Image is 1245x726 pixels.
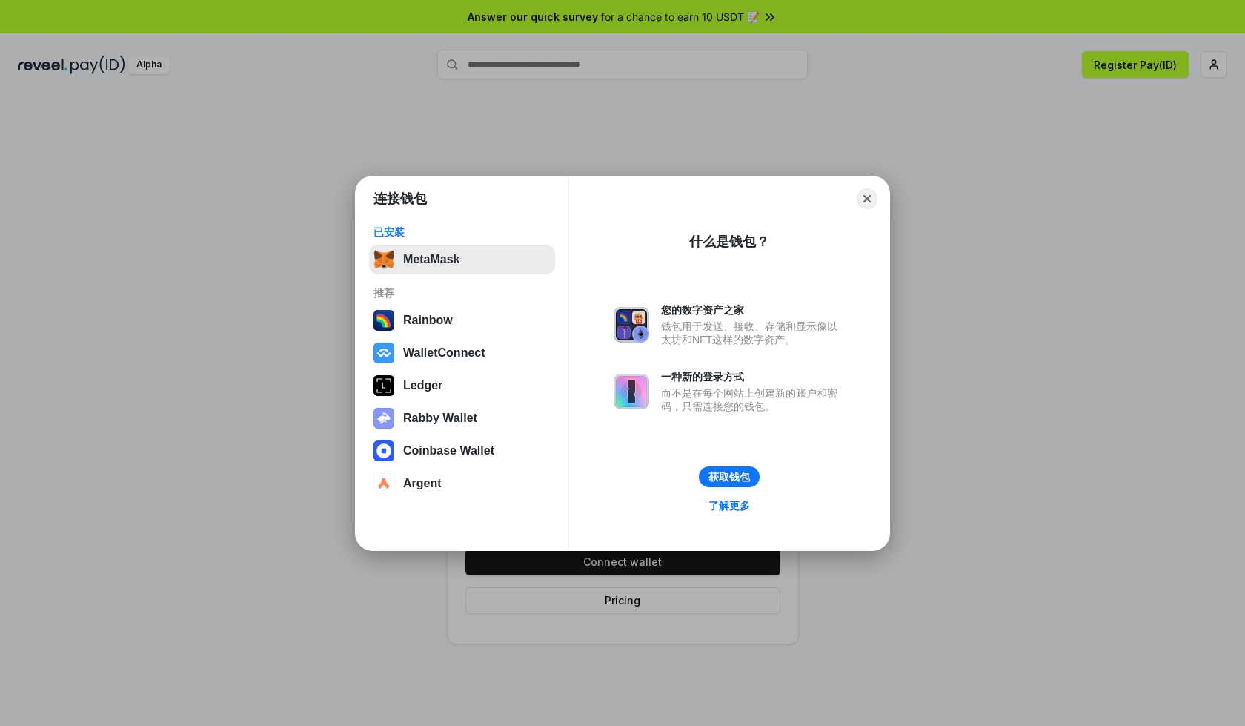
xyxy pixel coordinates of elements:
[369,403,555,433] button: Rabby Wallet
[373,375,394,396] img: svg+xml,%3Csvg%20xmlns%3D%22http%3A%2F%2Fwww.w3.org%2F2000%2Fsvg%22%20width%3D%2228%22%20height%3...
[661,320,845,346] div: 钱包用于发送、接收、存储和显示像以太坊和NFT这样的数字资产。
[403,444,494,458] div: Coinbase Wallet
[403,412,477,425] div: Rabby Wallet
[700,496,759,515] a: 了解更多
[403,253,459,266] div: MetaMask
[373,310,394,331] img: svg+xml,%3Csvg%20width%3D%22120%22%20height%3D%22120%22%20viewBox%3D%220%200%20120%20120%22%20fil...
[708,470,750,484] div: 获取钱包
[373,225,551,239] div: 已安装
[373,473,394,494] img: svg+xml,%3Csvg%20width%3D%2228%22%20height%3D%2228%22%20viewBox%3D%220%200%2028%2028%22%20fill%3D...
[614,374,649,409] img: svg+xml,%3Csvg%20xmlns%3D%22http%3A%2F%2Fwww.w3.org%2F2000%2Fsvg%22%20fill%3D%22none%22%20viewBox...
[699,466,760,487] button: 获取钱包
[661,386,845,413] div: 而不是在每个网站上创建新的账户和密码，只需连接您的钱包。
[369,245,555,274] button: MetaMask
[373,343,394,363] img: svg+xml,%3Csvg%20width%3D%2228%22%20height%3D%2228%22%20viewBox%3D%220%200%2028%2028%22%20fill%3D...
[661,370,845,383] div: 一种新的登录方式
[857,188,877,209] button: Close
[708,499,750,512] div: 了解更多
[373,440,394,461] img: svg+xml,%3Csvg%20width%3D%2228%22%20height%3D%2228%22%20viewBox%3D%220%200%2028%2028%22%20fill%3D...
[403,314,453,327] div: Rainbow
[369,371,555,400] button: Ledger
[661,303,845,317] div: 您的数字资产之家
[373,408,394,429] img: svg+xml,%3Csvg%20xmlns%3D%22http%3A%2F%2Fwww.w3.org%2F2000%2Fsvg%22%20fill%3D%22none%22%20viewBox...
[403,346,485,360] div: WalletConnect
[403,477,442,490] div: Argent
[369,306,555,335] button: Rainbow
[369,436,555,466] button: Coinbase Wallet
[369,338,555,368] button: WalletConnect
[373,249,394,270] img: svg+xml,%3Csvg%20fill%3D%22none%22%20height%3D%2233%22%20viewBox%3D%220%200%2035%2033%22%20width%...
[373,286,551,300] div: 推荐
[689,233,769,251] div: 什么是钱包？
[369,469,555,498] button: Argent
[614,307,649,343] img: svg+xml,%3Csvg%20xmlns%3D%22http%3A%2F%2Fwww.w3.org%2F2000%2Fsvg%22%20fill%3D%22none%22%20viewBox...
[373,190,427,208] h1: 连接钱包
[403,379,442,392] div: Ledger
